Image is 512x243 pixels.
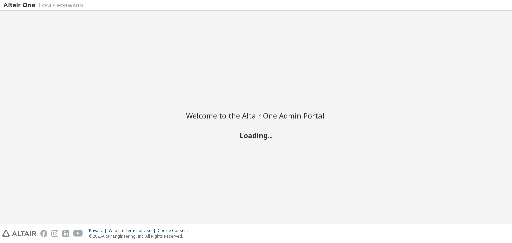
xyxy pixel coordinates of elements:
[62,230,69,237] img: linkedin.svg
[89,228,109,233] div: Privacy
[3,2,87,9] img: Altair One
[89,233,192,239] p: © 2025 Altair Engineering, Inc. All Rights Reserved.
[109,228,158,233] div: Website Terms of Use
[73,230,83,237] img: youtube.svg
[158,228,192,233] div: Cookie Consent
[51,230,58,237] img: instagram.svg
[186,131,326,140] h2: Loading...
[186,111,326,120] h2: Welcome to the Altair One Admin Portal
[2,230,36,237] img: altair_logo.svg
[40,230,47,237] img: facebook.svg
